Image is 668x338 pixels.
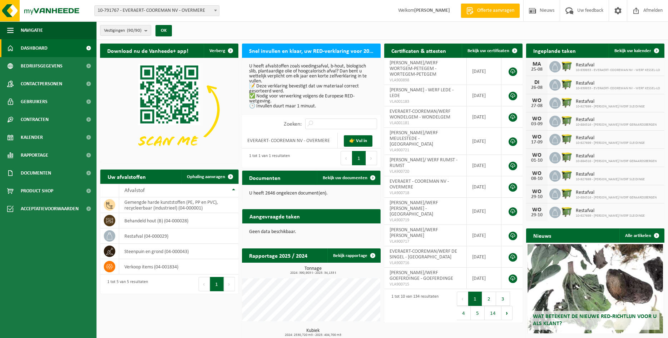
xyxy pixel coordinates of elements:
[561,206,573,218] img: WB-1100-HPE-GN-51
[457,292,468,306] button: Previous
[467,198,501,225] td: [DATE]
[530,207,544,213] div: WO
[246,328,380,337] h3: Kubiek
[576,214,645,218] span: 10-927699 - [PERSON_NAME]/WERF SLEIDINGE
[390,217,461,223] span: VLA900719
[390,77,461,83] span: VLA900898
[530,85,544,90] div: 26-08
[21,182,53,200] span: Product Shop
[249,64,373,109] p: U heeft afvalstoffen zoals voedingsafval, b-hout, biologisch slib, plantaardige olie of hoogcalor...
[475,7,516,14] span: Offerte aanvragen
[21,146,48,164] span: Rapportage
[94,5,219,16] span: 10-791767 - EVERAERT- COOREMAN NV - OVERMERE
[390,60,438,77] span: [PERSON_NAME]/WERF WORTGEM-PETEGEM - WORTEGEM-PETEGEM
[390,282,461,287] span: VLA900715
[619,228,664,243] a: Alle artikelen
[209,49,225,53] span: Verberg
[390,99,461,105] span: VLA001183
[246,150,290,166] div: 1 tot 1 van 1 resultaten
[246,266,380,275] h3: Tonnage
[388,291,439,321] div: 1 tot 10 van 134 resultaten
[561,60,573,72] img: WB-1100-HPE-GN-51
[390,109,450,120] span: EVERAERT-COOREMAN/WERF WONDELGEM - WONDELGEM
[530,189,544,195] div: WO
[530,116,544,122] div: WO
[576,190,657,196] span: Restafval
[198,277,210,291] button: Previous
[530,134,544,140] div: WO
[576,159,657,163] span: 10-884516 - [PERSON_NAME]/WERF GERAARDSBERGEN
[576,135,645,141] span: Restafval
[467,225,501,246] td: [DATE]
[561,96,573,109] img: WB-1100-HPE-GN-51
[327,248,380,263] a: Bekijk rapportage
[467,85,501,106] td: [DATE]
[561,187,573,200] img: WB-1100-HPE-GN-51
[526,44,583,57] h2: Ingeplande taken
[210,277,224,291] button: 1
[530,122,544,127] div: 03-09
[501,306,513,320] button: Next
[352,151,366,165] button: 1
[561,169,573,181] img: WB-1100-HPE-GN-51
[467,49,509,53] span: Bekijk uw certificaten
[390,249,457,260] span: EVERAERT-COOREMAN/WERF DE SINGEL - [GEOGRAPHIC_DATA]
[530,152,544,158] div: WO
[242,209,307,223] h2: Aangevraagde taken
[471,306,485,320] button: 5
[576,123,657,127] span: 10-884516 - [PERSON_NAME]/WERF GERAARDSBERGEN
[390,190,461,196] span: VLA900718
[530,195,544,200] div: 29-10
[204,44,238,58] button: Verberg
[104,25,142,36] span: Vestigingen
[390,147,461,153] span: VLA900721
[21,21,43,39] span: Navigatie
[468,292,482,306] button: 1
[467,58,501,85] td: [DATE]
[390,169,461,175] span: VLA900720
[242,133,338,148] td: EVERAERT- COOREMAN NV - OVERMERE
[246,271,380,275] span: 2024: 390,903 t - 2025: 34,133 t
[390,239,461,244] span: VLA900717
[344,135,372,147] a: 👉 Vul in
[561,78,573,90] img: WB-1100-HPE-GN-51
[21,75,62,93] span: Contactpersonen
[21,200,79,218] span: Acceptatievoorwaarden
[467,155,501,176] td: [DATE]
[249,229,373,234] p: Geen data beschikbaar.
[249,191,373,196] p: U heeft 2646 ongelezen document(en).
[462,44,522,58] a: Bekijk uw certificaten
[530,61,544,67] div: MA
[467,268,501,289] td: [DATE]
[119,228,238,244] td: restafval (04-000029)
[366,151,377,165] button: Next
[21,111,49,128] span: Contracten
[284,121,302,127] label: Zoeken:
[482,292,496,306] button: 2
[119,259,238,274] td: verkoop items (04-001834)
[21,39,48,57] span: Dashboard
[390,120,461,126] span: VLA001181
[317,171,380,185] a: Bekijk uw documenten
[390,179,449,190] span: EVERAERT - COOREMAN NV - OVERMERE
[127,28,142,33] count: (90/90)
[576,141,645,145] span: 10-927699 - [PERSON_NAME]/WERF SLEIDINGE
[457,306,471,320] button: 4
[242,248,315,262] h2: Rapportage 2025 / 2024
[187,175,225,179] span: Ophaling aanvragen
[530,140,544,145] div: 17-09
[21,57,63,75] span: Bedrijfsgegevens
[530,67,544,72] div: 25-08
[390,260,461,266] span: VLA900716
[576,86,660,91] span: 10-939933 - EVERAERT- COOREMAN NV - WERF KESSEL-LO
[390,130,438,147] span: [PERSON_NAME]/WERF MEULESTEDE - [GEOGRAPHIC_DATA]
[561,133,573,145] img: WB-1100-HPE-GN-51
[467,128,501,155] td: [DATE]
[530,98,544,104] div: WO
[246,333,380,337] span: 2024: 2530,720 m3 - 2025: 404,700 m3
[390,270,453,281] span: [PERSON_NAME]/WERF GOEFERDINGE - GOEFERDINGE
[614,49,651,53] span: Bekijk uw kalender
[609,44,664,58] a: Bekijk uw kalender
[576,62,660,68] span: Restafval
[384,44,453,57] h2: Certificaten & attesten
